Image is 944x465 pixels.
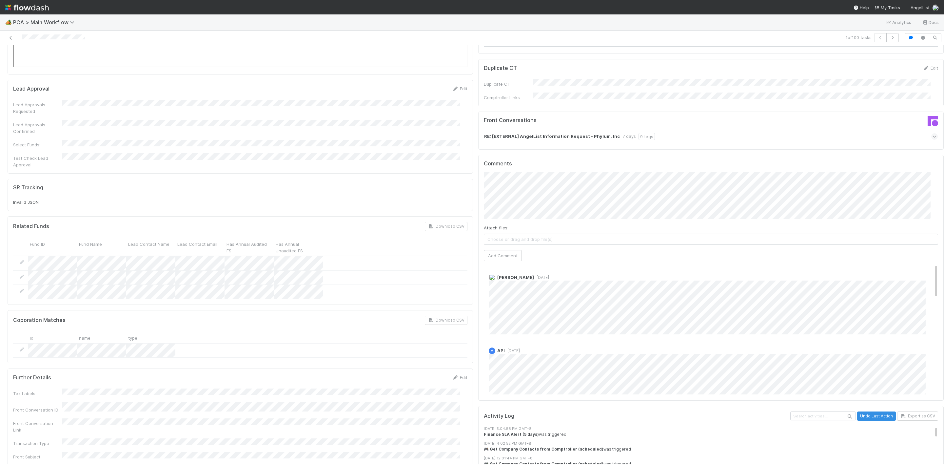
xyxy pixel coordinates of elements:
div: Transaction Type [13,440,62,447]
div: id [28,333,77,343]
span: 🏕️ [5,19,12,25]
strong: 🎮 Get Company Contacts from Comptroller (scheduled) [484,447,603,452]
button: Download CSV [425,316,467,325]
div: Invalid JSON. [13,199,467,205]
div: Lead Contact Name [126,239,175,256]
a: Docs [922,18,939,26]
a: Edit [452,375,467,380]
img: logo-inverted-e16ddd16eac7371096b0.svg [5,2,49,13]
button: Add Comment [484,250,522,261]
a: Edit [923,65,938,71]
div: Lead Approvals Requested [13,101,62,115]
div: 7 days [622,133,636,140]
div: Lead Approvals Confirmed [13,121,62,135]
div: Front Conversation Link [13,420,62,433]
div: Tax Labels [13,390,62,397]
h5: Further Details [13,374,51,381]
h5: Related Funds [13,223,49,230]
a: My Tasks [874,4,900,11]
div: Fund Name [77,239,126,256]
span: [DATE] [505,348,520,353]
div: Duplicate CT [484,81,533,87]
div: Has Annual Audited FS [225,239,274,256]
label: Attach files: [484,224,508,231]
div: Front Conversation ID [13,407,62,413]
h5: Lead Approval [13,86,49,92]
span: Choose or drag and drop file(s) [484,234,938,244]
span: [PERSON_NAME] [497,275,534,280]
span: 1 of 100 tasks [846,34,872,41]
div: Comptroller Links [484,94,533,101]
div: Select Funds: [13,141,62,148]
button: Export as CSV [897,412,938,421]
h5: Comments [484,160,938,167]
div: API [489,348,495,354]
span: API [497,348,505,353]
div: Fund ID [28,239,77,256]
div: name [77,333,126,343]
div: Test Check Lead Approval [13,155,62,168]
img: front-logo-b4b721b83371efbadf0a.svg [928,116,938,126]
div: Front Subject [13,454,62,460]
h5: Duplicate CT [484,65,517,72]
button: Download CSV [425,222,467,231]
div: type [126,333,175,343]
input: Search activities... [790,412,856,420]
div: Has Annual Unaudited FS [274,239,323,256]
span: My Tasks [874,5,900,10]
button: Undo Last Action [857,412,896,421]
img: avatar_e1f102a8-6aea-40b1-874c-e2ab2da62ba9.png [489,274,495,281]
span: A [491,349,493,352]
img: avatar_d7f67417-030a-43ce-a3ce-a315a3ccfd08.png [932,5,939,11]
h5: SR Tracking [13,184,43,191]
h5: Activity Log [484,413,789,419]
span: PCA > Main Workflow [13,19,78,26]
h5: Front Conversations [484,117,706,124]
strong: RE: [EXTERNAL] AngelList Information Request - Phylum, Inc [484,133,620,140]
strong: Finance SLA Alert (5 days) [484,432,539,437]
a: Analytics [886,18,912,26]
span: AngelList [911,5,930,10]
div: Help [853,4,869,11]
a: Edit [452,86,467,91]
div: Lead Contact Email [175,239,225,256]
h5: Coporation Matches [13,317,66,324]
div: 9 tags [639,133,655,140]
span: [DATE] [534,275,549,280]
